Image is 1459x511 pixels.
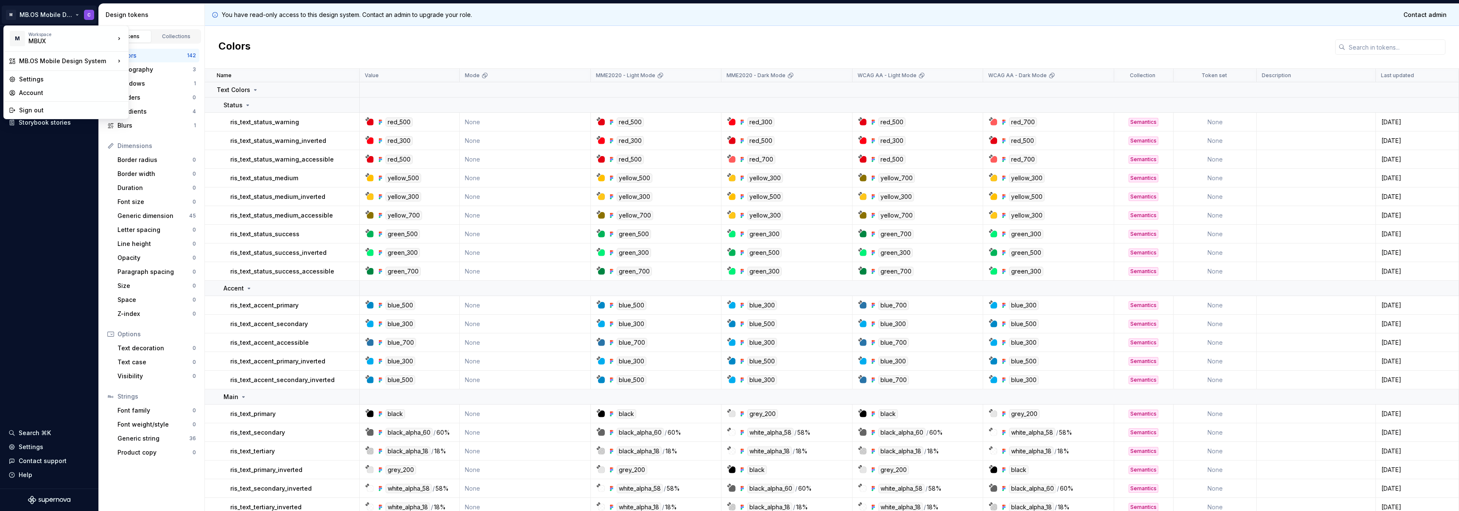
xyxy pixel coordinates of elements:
div: MB.OS Mobile Design System [19,57,115,65]
div: M [10,31,25,46]
div: Workspace [28,32,115,37]
div: MBUX [28,37,101,45]
div: Sign out [19,106,123,114]
div: Settings [19,75,123,84]
div: Account [19,89,123,97]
